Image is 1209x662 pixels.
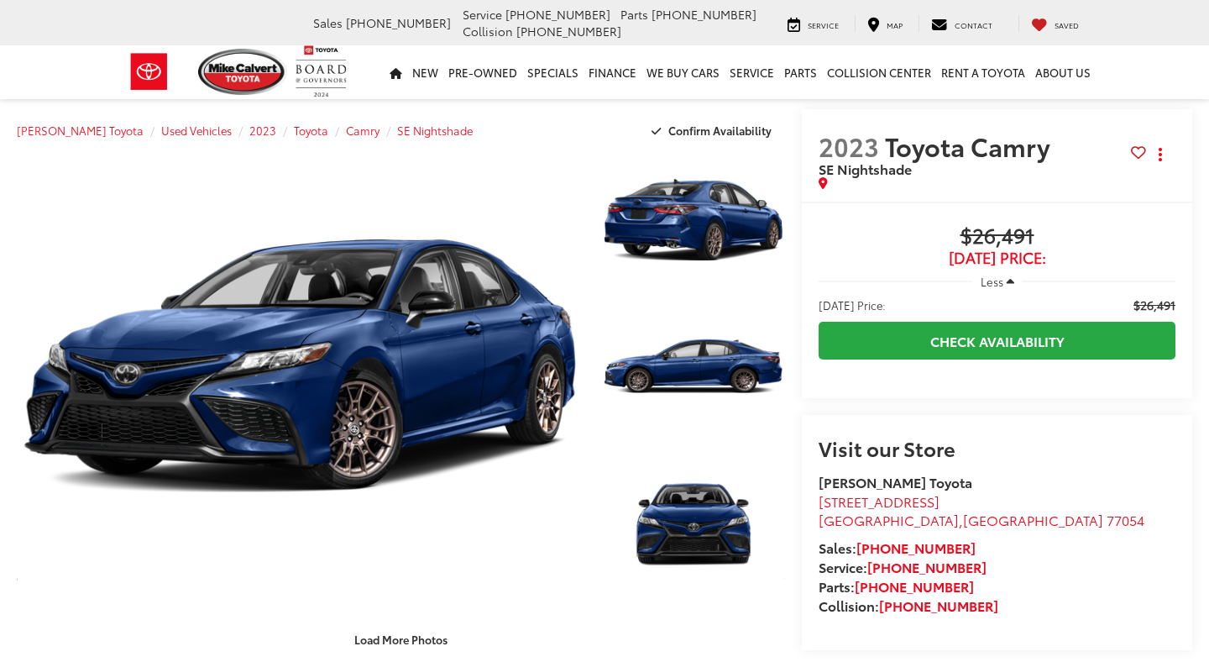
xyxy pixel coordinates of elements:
span: 2023 [819,128,879,164]
a: [PHONE_NUMBER] [879,596,998,615]
a: Toyota [294,123,328,138]
span: [DATE] Price: [819,297,886,313]
a: Specials [522,45,584,99]
strong: Sales: [819,538,976,557]
span: Saved [1055,19,1079,30]
span: SE Nightshade [819,159,912,178]
button: Confirm Availability [642,116,786,145]
span: Parts [620,6,648,23]
a: Parts [779,45,822,99]
strong: [PERSON_NAME] Toyota [819,472,972,491]
span: 77054 [1107,510,1144,529]
span: [PHONE_NUMBER] [516,23,621,39]
span: $26,491 [1133,297,1175,313]
span: $26,491 [819,224,1175,250]
img: 2023 Toyota Camry SE Nightshade [600,443,788,583]
a: My Saved Vehicles [1018,15,1091,32]
a: [PERSON_NAME] Toyota [17,123,144,138]
a: [PHONE_NUMBER] [855,576,974,596]
span: [PHONE_NUMBER] [346,14,451,31]
a: 2023 [249,123,276,138]
span: , [819,510,1144,529]
span: Map [887,19,903,30]
img: 2023 Toyota Camry SE Nightshade [600,150,788,290]
a: Expand Photo 3 [602,444,785,582]
a: Expand Photo 0 [17,151,584,582]
span: Service [463,6,502,23]
a: Service [725,45,779,99]
span: Toyota Camry [885,128,1056,164]
span: Collision [463,23,513,39]
span: [GEOGRAPHIC_DATA] [819,510,959,529]
a: Used Vehicles [161,123,232,138]
a: Rent a Toyota [936,45,1030,99]
a: Pre-Owned [443,45,522,99]
a: Map [855,15,915,32]
img: Mike Calvert Toyota [198,49,287,95]
a: About Us [1030,45,1096,99]
span: [PHONE_NUMBER] [505,6,610,23]
span: dropdown dots [1159,148,1162,161]
a: [STREET_ADDRESS] [GEOGRAPHIC_DATA],[GEOGRAPHIC_DATA] 77054 [819,491,1144,530]
a: New [407,45,443,99]
span: Contact [955,19,992,30]
img: Toyota [118,45,181,99]
button: Actions [1146,139,1175,169]
strong: Service: [819,557,987,576]
strong: Parts: [819,576,974,596]
span: [STREET_ADDRESS] [819,491,939,511]
button: Load More Photos [343,625,459,654]
span: Service [808,19,839,30]
a: Expand Photo 2 [602,298,785,436]
a: Collision Center [822,45,936,99]
a: Finance [584,45,641,99]
img: 2023 Toyota Camry SE Nightshade [600,297,788,437]
span: Sales [313,14,343,31]
a: Expand Photo 1 [602,151,785,289]
span: [DATE] Price: [819,250,1175,266]
img: 2023 Toyota Camry SE Nightshade [11,150,589,583]
a: Check Availability [819,322,1175,360]
a: Home [385,45,407,99]
a: Service [775,15,851,32]
a: SE Nightshade [397,123,473,138]
a: [PHONE_NUMBER] [856,538,976,557]
strong: Collision: [819,596,998,615]
span: [GEOGRAPHIC_DATA] [963,510,1103,529]
a: Camry [346,123,379,138]
span: Less [981,274,1003,289]
a: [PHONE_NUMBER] [867,557,987,576]
button: Less [972,266,1023,297]
h2: Visit our Store [819,437,1175,459]
span: [PHONE_NUMBER] [652,6,756,23]
a: Contact [919,15,1005,32]
a: WE BUY CARS [641,45,725,99]
span: Confirm Availability [668,123,772,138]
